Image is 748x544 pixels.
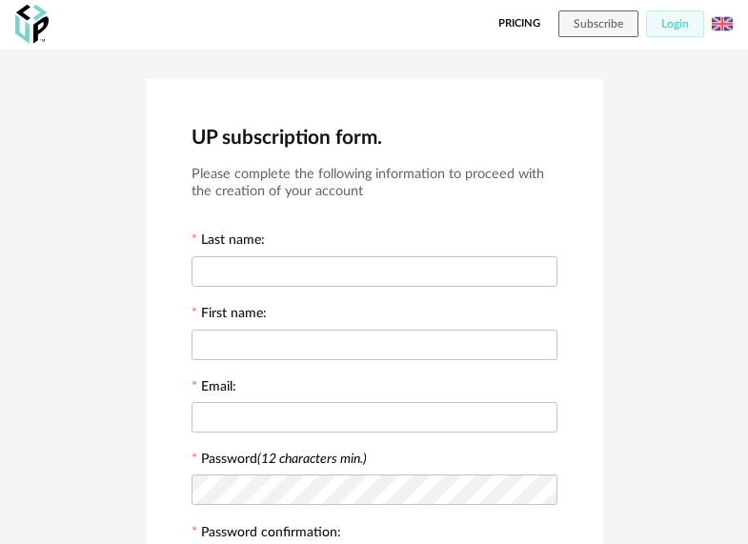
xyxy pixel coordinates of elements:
img: us [712,13,733,34]
a: Pricing [498,10,540,37]
label: First name: [192,307,267,324]
button: Login [646,10,704,37]
i: (12 characters min.) [257,453,367,466]
span: Subscribe [574,18,623,30]
img: OXP [15,5,49,44]
label: Email: [192,380,236,397]
label: Password confirmation: [192,526,341,543]
button: Subscribe [558,10,638,37]
label: Last name: [192,233,265,251]
h2: UP subscription form. [192,125,557,151]
span: Login [661,18,689,30]
h3: Please complete the following information to proceed with the creation of your account [192,166,557,201]
label: Password [201,453,367,466]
